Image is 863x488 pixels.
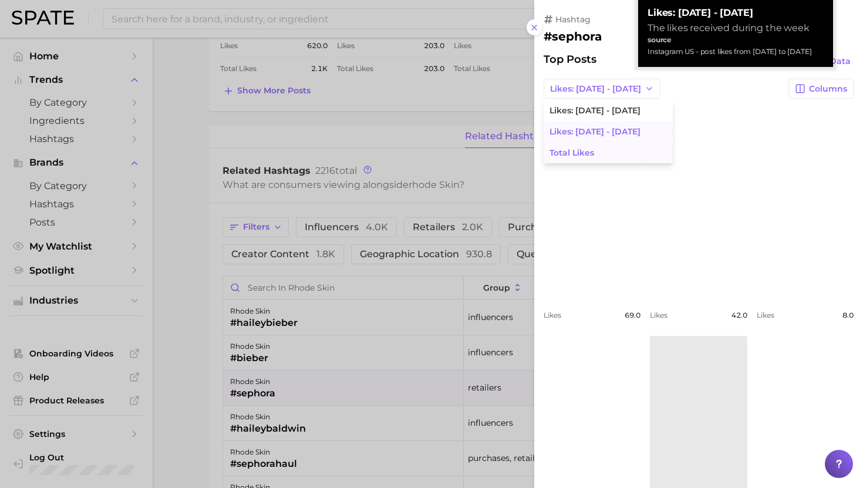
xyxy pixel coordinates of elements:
button: Columns [788,79,854,99]
span: 69.0 [625,311,640,319]
span: Likes: [DATE] - [DATE] [550,84,641,94]
span: Likes [757,311,774,319]
ul: Likes: [DATE] - [DATE] [544,100,673,163]
span: Top Posts [544,53,596,69]
span: Total Likes [550,148,594,158]
span: Likes [544,311,561,319]
span: 42.0 [731,311,747,319]
button: Likes: [DATE] - [DATE] [544,79,660,99]
span: Columns [809,84,847,94]
h2: #sephora [544,29,602,43]
div: Instagram US - post likes from [DATE] to [DATE] [648,46,824,58]
strong: Likes: [DATE] - [DATE] [648,7,824,19]
span: Likes: [DATE] - [DATE] [550,127,640,137]
strong: source [648,35,672,44]
div: The likes received during the week [648,22,824,34]
span: Likes: [DATE] - [DATE] [550,106,640,116]
span: hashtag [555,14,591,25]
span: Likes [650,311,668,319]
span: 8.0 [842,311,854,319]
